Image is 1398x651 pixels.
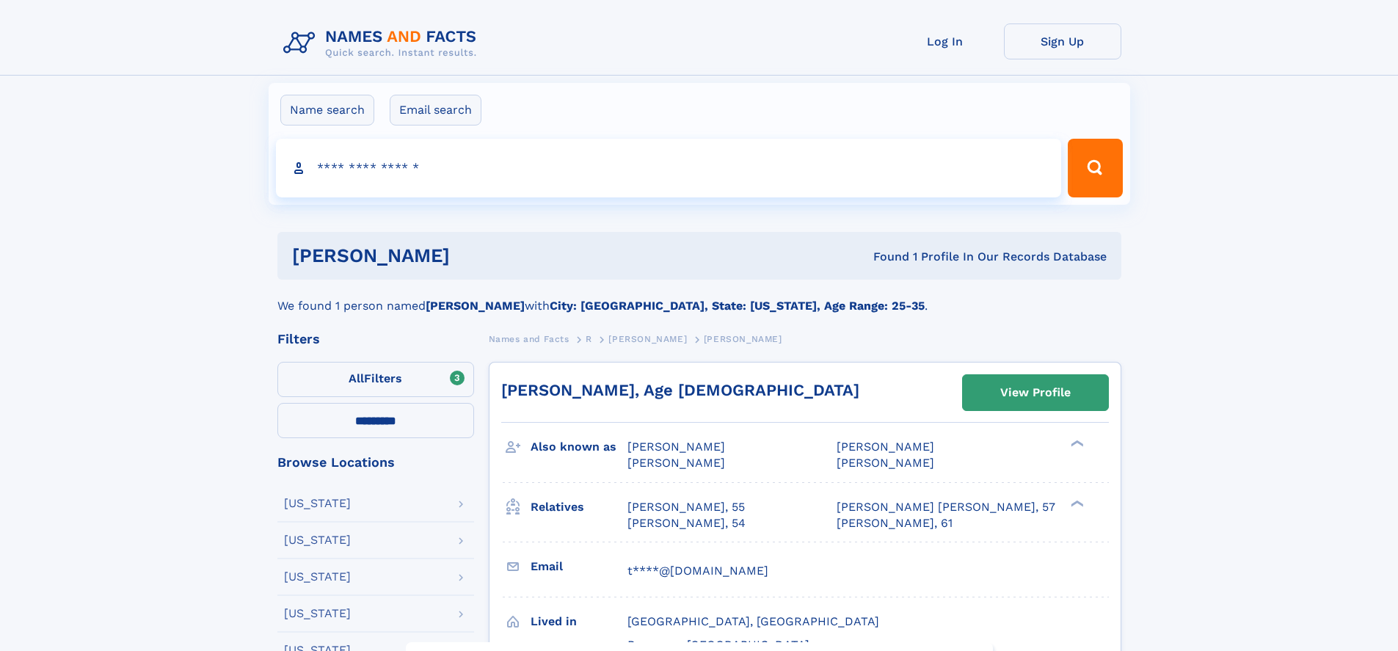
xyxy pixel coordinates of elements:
span: [PERSON_NAME] [627,456,725,470]
img: Logo Names and Facts [277,23,489,63]
div: ❯ [1067,439,1085,448]
span: [PERSON_NAME] [627,440,725,454]
h3: Lived in [531,609,627,634]
div: [US_STATE] [284,571,351,583]
button: Search Button [1068,139,1122,197]
a: View Profile [963,375,1108,410]
div: We found 1 person named with . [277,280,1121,315]
label: Email search [390,95,481,126]
b: [PERSON_NAME] [426,299,525,313]
span: All [349,371,364,385]
span: [GEOGRAPHIC_DATA], [GEOGRAPHIC_DATA] [627,614,879,628]
h3: Also known as [531,434,627,459]
a: [PERSON_NAME], 54 [627,515,746,531]
a: Sign Up [1004,23,1121,59]
a: [PERSON_NAME], 61 [837,515,953,531]
a: [PERSON_NAME], Age [DEMOGRAPHIC_DATA] [501,381,859,399]
span: [PERSON_NAME] [608,334,687,344]
span: R [586,334,592,344]
a: Names and Facts [489,330,569,348]
div: Found 1 Profile In Our Records Database [661,249,1107,265]
span: [PERSON_NAME] [837,456,934,470]
a: [PERSON_NAME] [PERSON_NAME], 57 [837,499,1055,515]
a: R [586,330,592,348]
a: Log In [887,23,1004,59]
span: [PERSON_NAME] [837,440,934,454]
h3: Email [531,554,627,579]
h3: Relatives [531,495,627,520]
div: ❯ [1067,498,1085,508]
div: [US_STATE] [284,608,351,619]
div: View Profile [1000,376,1071,410]
label: Name search [280,95,374,126]
div: [US_STATE] [284,534,351,546]
b: City: [GEOGRAPHIC_DATA], State: [US_STATE], Age Range: 25-35 [550,299,925,313]
div: [US_STATE] [284,498,351,509]
div: Filters [277,332,474,346]
h1: [PERSON_NAME] [292,247,662,265]
span: [PERSON_NAME] [704,334,782,344]
input: search input [276,139,1062,197]
label: Filters [277,362,474,397]
div: Browse Locations [277,456,474,469]
a: [PERSON_NAME], 55 [627,499,745,515]
a: [PERSON_NAME] [608,330,687,348]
